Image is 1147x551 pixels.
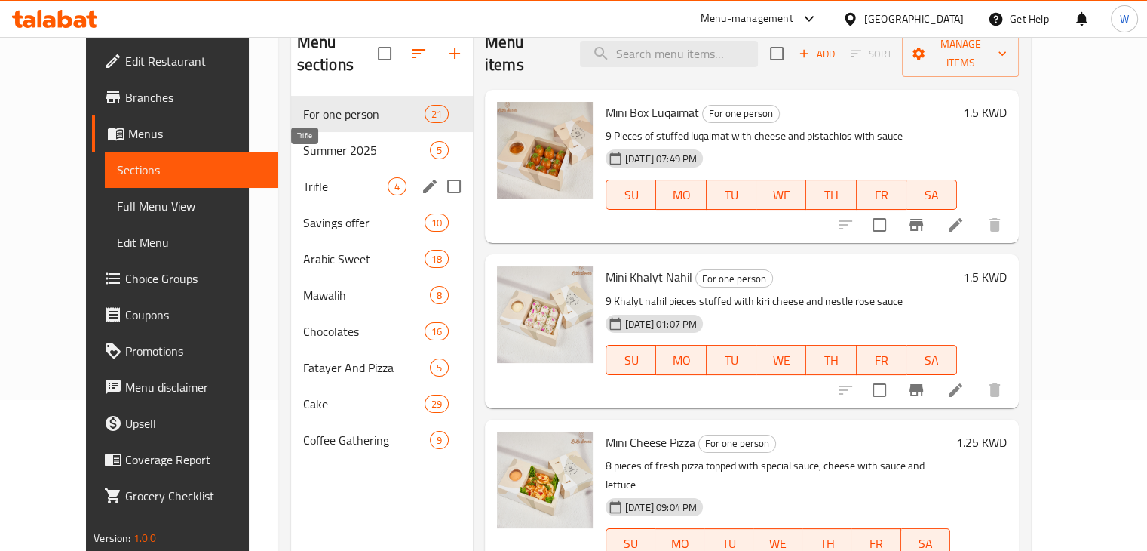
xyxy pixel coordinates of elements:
[92,369,278,405] a: Menu disclaimer
[133,528,157,548] span: 1.0.0
[388,177,406,195] div: items
[431,433,448,448] span: 9
[430,286,449,304] div: items
[425,250,449,268] div: items
[914,35,1007,72] span: Manage items
[425,107,448,122] span: 21
[92,43,278,79] a: Edit Restaurant
[713,184,750,206] span: TU
[956,432,1007,453] h6: 1.25 KWD
[898,207,934,243] button: Branch-specific-item
[946,216,965,234] a: Edit menu item
[701,10,793,28] div: Menu-management
[303,395,425,413] span: Cake
[125,451,265,469] span: Coverage Report
[963,102,1007,123] h6: 1.5 KWD
[303,286,430,304] span: Mawalih
[863,184,900,206] span: FR
[857,345,906,375] button: FR
[606,266,692,288] span: Mini Khalyt Nahil
[431,143,448,158] span: 5
[656,345,706,375] button: MO
[92,79,278,115] a: Branches
[105,188,278,224] a: Full Menu View
[713,349,750,371] span: TU
[612,349,650,371] span: SU
[125,414,265,432] span: Upsell
[117,233,265,251] span: Edit Menu
[703,105,779,122] span: For one person
[291,241,473,277] div: Arabic Sweet18
[1120,11,1129,27] span: W
[793,42,841,66] span: Add item
[497,266,593,363] img: Mini Khalyt Nahil
[619,317,703,331] span: [DATE] 01:07 PM
[796,45,837,63] span: Add
[303,431,430,449] div: Coffee Gathering
[699,435,775,452] span: For one person
[906,345,956,375] button: SA
[291,349,473,386] div: Fatayer And Pizza5
[291,386,473,422] div: Cake29
[580,41,758,67] input: search
[612,184,650,206] span: SU
[806,180,856,210] button: TH
[125,487,265,505] span: Grocery Checklist
[806,345,856,375] button: TH
[92,260,278,297] a: Choice Groups
[105,152,278,188] a: Sections
[606,292,957,311] p: 9 Khalyt nahil pieces stuffed with kiri cheese and nestle rose sauce
[303,250,425,268] span: Arabic Sweet
[756,345,806,375] button: WE
[430,359,449,377] div: items
[696,270,772,288] span: For one person
[695,269,773,288] div: For one person
[864,11,964,27] div: [GEOGRAPHIC_DATA]
[497,432,593,528] img: Mini Cheese Pizza
[303,214,425,232] span: Savings offer
[857,180,906,210] button: FR
[125,52,265,70] span: Edit Restaurant
[128,125,265,143] span: Menus
[662,184,700,206] span: MO
[812,184,850,206] span: TH
[291,277,473,313] div: Mawalih8
[606,345,656,375] button: SU
[912,349,950,371] span: SA
[117,161,265,179] span: Sections
[303,322,425,340] span: Chocolates
[425,322,449,340] div: items
[125,342,265,360] span: Promotions
[656,180,706,210] button: MO
[125,378,265,396] span: Menu disclaimer
[94,528,130,548] span: Version:
[125,269,265,288] span: Choice Groups
[430,141,449,159] div: items
[291,422,473,458] div: Coffee Gathering9
[606,457,950,494] p: 8 pieces of fresh pizza topped with special sauce, cheese with sauce and lettuce
[92,115,278,152] a: Menus
[977,207,1013,243] button: delete
[125,88,265,106] span: Branches
[863,374,895,406] span: Select to update
[92,478,278,514] a: Grocery Checklist
[419,175,441,198] button: edit
[698,435,776,453] div: For one person
[303,359,430,377] div: Fatayer And Pizza
[425,214,449,232] div: items
[291,132,473,168] div: Summer 20255
[303,105,425,123] span: For one person
[303,177,388,195] span: Trifle
[425,325,448,339] span: 16
[105,224,278,260] a: Edit Menu
[963,266,1007,288] h6: 1.5 KWD
[762,184,800,206] span: WE
[303,141,430,159] span: Summer 2025
[906,180,956,210] button: SA
[863,209,895,241] span: Select to update
[841,42,902,66] span: Select section first
[437,35,473,72] button: Add section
